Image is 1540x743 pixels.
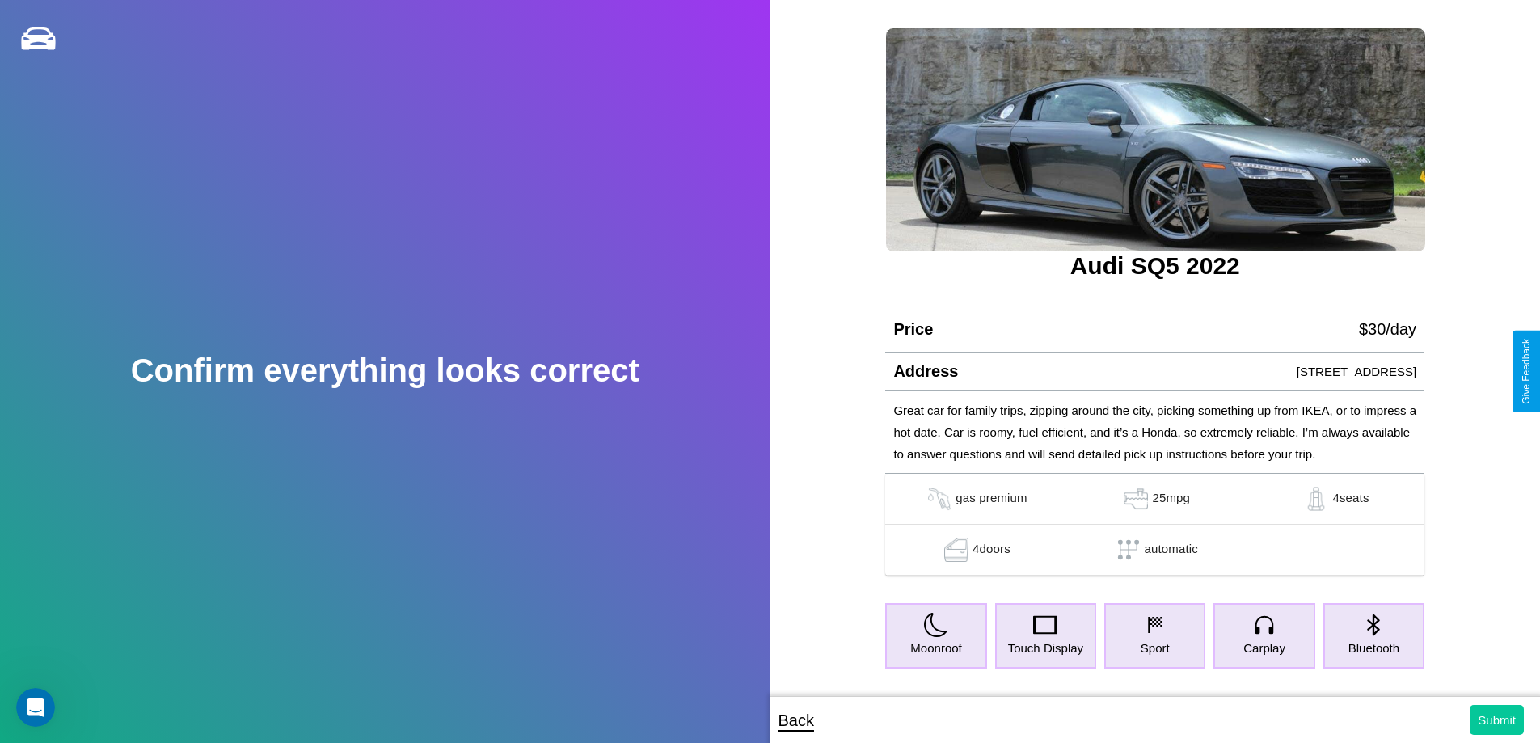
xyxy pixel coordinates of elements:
table: simple table [885,474,1424,576]
p: Touch Display [1008,637,1083,659]
img: gas [1300,487,1332,511]
p: $ 30 /day [1359,315,1416,344]
img: gas [923,487,956,511]
p: Moonroof [910,637,961,659]
div: Give Feedback [1521,339,1532,404]
p: [STREET_ADDRESS] [1297,361,1416,382]
p: automatic [1145,538,1198,562]
p: Sport [1141,637,1170,659]
h4: Address [893,362,958,381]
p: Bluetooth [1348,637,1399,659]
iframe: Intercom live chat [16,688,55,727]
h2: Confirm everything looks correct [131,353,639,389]
img: gas [940,538,973,562]
h4: Price [893,320,933,339]
button: Submit [1470,705,1524,735]
img: gas [1120,487,1152,511]
p: Carplay [1243,637,1285,659]
p: 25 mpg [1152,487,1190,511]
h3: Audi SQ5 2022 [885,252,1424,280]
p: 4 doors [973,538,1010,562]
p: Back [778,706,814,735]
p: Great car for family trips, zipping around the city, picking something up from IKEA, or to impres... [893,399,1416,465]
p: gas premium [956,487,1027,511]
p: 4 seats [1332,487,1369,511]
